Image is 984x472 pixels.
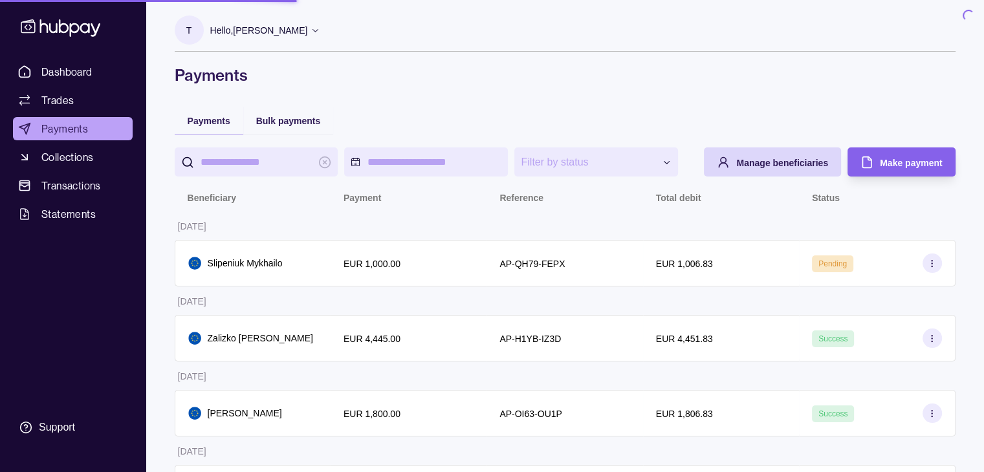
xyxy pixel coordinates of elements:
span: Make payment [880,158,942,168]
a: Statements [13,202,133,226]
a: Transactions [13,174,133,197]
span: Manage beneficiaries [736,158,828,168]
p: [DATE] [178,371,206,381]
a: Dashboard [13,60,133,83]
p: Reference [499,193,543,203]
p: Hello, [PERSON_NAME] [210,23,308,38]
p: Total debit [656,193,701,203]
span: Success [818,334,847,343]
a: Support [13,414,133,441]
p: EUR 1,806.83 [656,409,713,419]
span: Collections [41,149,93,165]
button: Make payment [847,147,955,177]
p: [PERSON_NAME] [208,406,282,420]
p: AP-QH79-FEPX [499,259,565,269]
span: Statements [41,206,96,222]
p: EUR 4,445.00 [344,334,400,344]
span: Transactions [41,178,101,193]
button: Manage beneficiaries [704,147,841,177]
span: Dashboard [41,64,93,80]
p: Status [812,193,840,203]
a: Collections [13,145,133,169]
input: search [201,147,312,177]
p: T [186,23,192,38]
p: [DATE] [178,446,206,456]
p: Zalizko [PERSON_NAME] [208,331,313,345]
p: EUR 1,006.83 [656,259,713,269]
span: Pending [818,259,847,268]
span: Trades [41,92,74,108]
a: Trades [13,89,133,112]
p: EUR 4,451.83 [656,334,713,344]
span: Payments [41,121,88,136]
p: Payment [344,193,381,203]
p: Slipeniuk Mykhailo [208,256,283,270]
h1: Payments [175,65,956,85]
span: Success [818,409,847,418]
span: Bulk payments [256,116,321,126]
p: AP-OI63-OU1P [499,409,562,419]
p: [DATE] [178,221,206,231]
p: AP-H1YB-IZ3D [499,334,561,344]
p: [DATE] [178,296,206,306]
img: eu [188,257,201,270]
a: Payments [13,117,133,140]
p: Beneficiary [188,193,236,203]
div: Support [39,420,75,434]
span: Payments [188,116,230,126]
p: EUR 1,800.00 [344,409,400,419]
img: eu [188,407,201,420]
img: eu [188,332,201,345]
p: EUR 1,000.00 [344,259,400,269]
